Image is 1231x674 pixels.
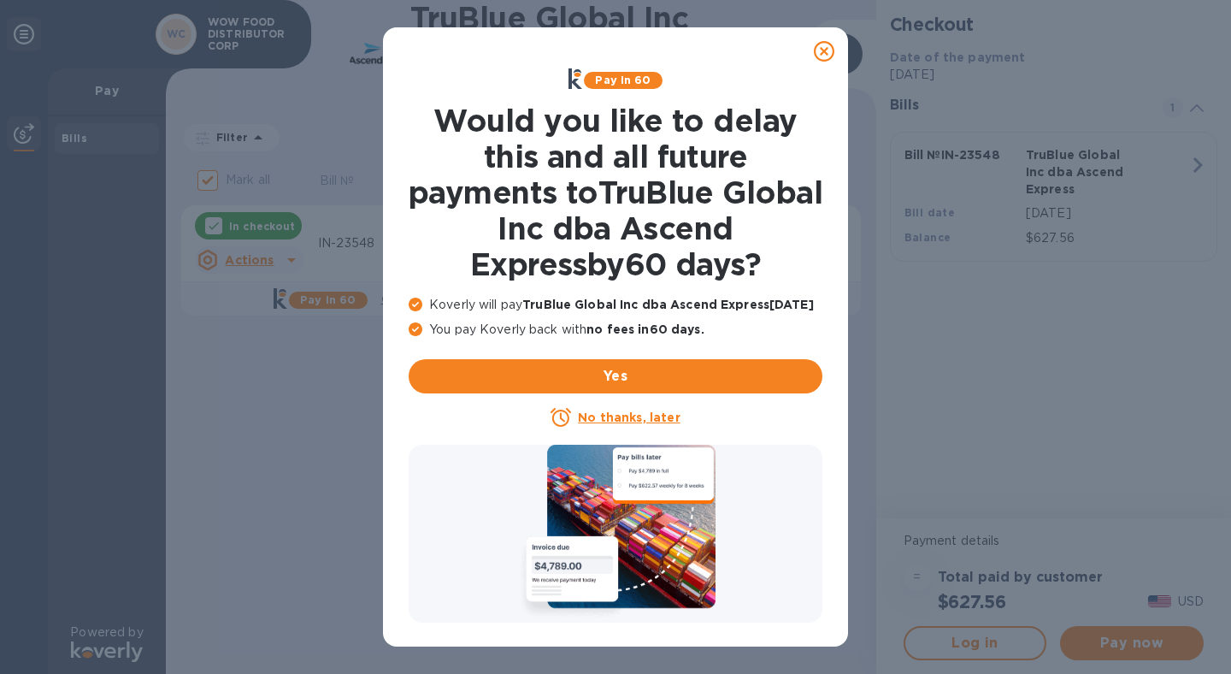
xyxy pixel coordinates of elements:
[409,103,822,282] h1: Would you like to delay this and all future payments to TruBlue Global Inc dba Ascend Express by ...
[586,322,704,336] b: no fees in 60 days .
[578,411,680,424] u: No thanks, later
[409,296,822,314] p: Koverly will pay
[409,321,822,339] p: You pay Koverly back with
[522,298,814,311] b: TruBlue Global Inc dba Ascend Express [DATE]
[422,366,809,387] span: Yes
[409,359,822,393] button: Yes
[595,74,651,86] b: Pay in 60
